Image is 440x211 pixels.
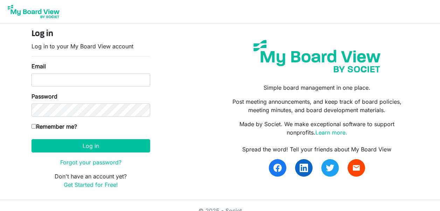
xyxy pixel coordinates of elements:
[32,139,150,152] button: Log in
[64,181,118,188] a: Get Started for Free!
[225,83,408,92] p: Simple board management in one place.
[352,164,361,172] span: email
[315,129,347,136] a: Learn more.
[273,164,282,172] img: facebook.svg
[32,92,57,101] label: Password
[248,35,386,78] img: my-board-view-societ.svg
[326,164,334,172] img: twitter.svg
[348,159,365,177] a: email
[225,97,408,114] p: Post meeting announcements, and keep track of board policies, meeting minutes, and board developm...
[32,122,77,131] label: Remember me?
[32,29,150,39] h4: Log in
[32,62,46,70] label: Email
[6,3,62,20] img: My Board View Logo
[225,145,408,154] div: Spread the word! Tell your friends about My Board View
[225,120,408,137] p: Made by Societ. We make exceptional software to support nonprofits.
[32,124,36,129] input: Remember me?
[300,164,308,172] img: linkedin.svg
[32,42,150,50] p: Log in to your My Board View account
[32,172,150,189] p: Don't have an account yet?
[60,159,121,166] a: Forgot your password?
